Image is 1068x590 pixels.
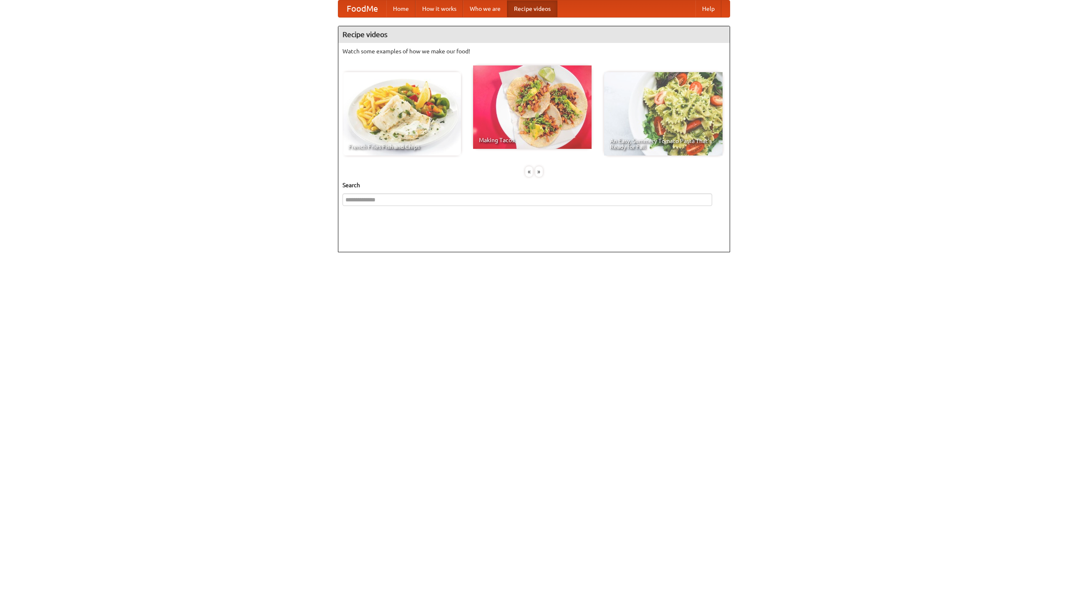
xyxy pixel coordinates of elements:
[695,0,721,17] a: Help
[535,166,543,177] div: »
[343,181,725,189] h5: Search
[416,0,463,17] a: How it works
[507,0,557,17] a: Recipe videos
[338,26,730,43] h4: Recipe videos
[473,65,592,149] a: Making Tacos
[343,47,725,55] p: Watch some examples of how we make our food!
[338,0,386,17] a: FoodMe
[386,0,416,17] a: Home
[610,138,717,150] span: An Easy, Summery Tomato Pasta That's Ready for Fall
[604,72,723,156] a: An Easy, Summery Tomato Pasta That's Ready for Fall
[348,144,455,150] span: French Fries Fish and Chips
[479,137,586,143] span: Making Tacos
[525,166,533,177] div: «
[463,0,507,17] a: Who we are
[343,72,461,156] a: French Fries Fish and Chips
